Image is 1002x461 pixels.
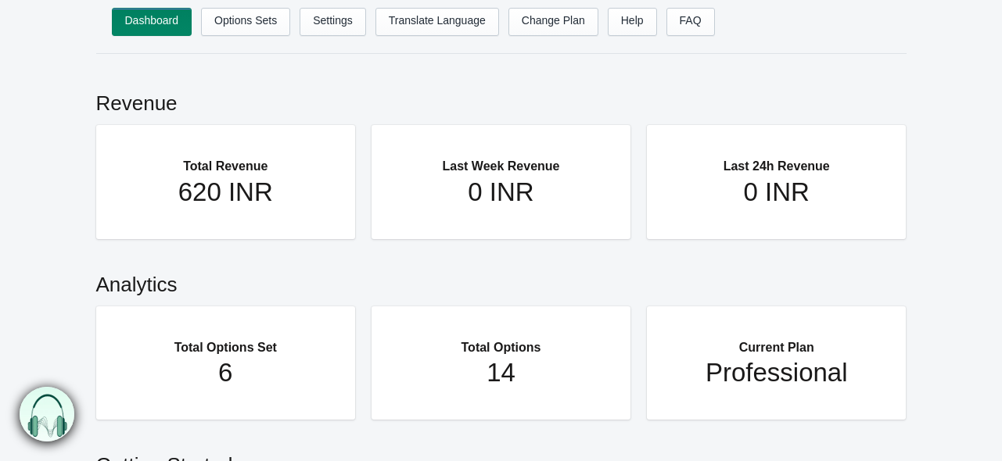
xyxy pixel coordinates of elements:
[508,8,598,36] a: Change Plan
[127,177,325,208] h1: 620 INR
[678,177,875,208] h1: 0 INR
[666,8,715,36] a: FAQ
[608,8,657,36] a: Help
[96,73,907,125] h2: Revenue
[375,8,499,36] a: Translate Language
[403,322,600,358] h2: Total Options
[678,141,875,177] h2: Last 24h Revenue
[17,387,73,442] img: bxm.png
[678,322,875,358] h2: Current Plan
[300,8,366,36] a: Settings
[127,141,325,177] h2: Total Revenue
[403,357,600,388] h1: 14
[678,357,875,388] h1: Professional
[96,255,907,306] h2: Analytics
[112,8,192,36] a: Dashboard
[201,8,290,36] a: Options Sets
[403,177,600,208] h1: 0 INR
[403,141,600,177] h2: Last Week Revenue
[127,322,325,358] h2: Total Options Set
[127,357,325,388] h1: 6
